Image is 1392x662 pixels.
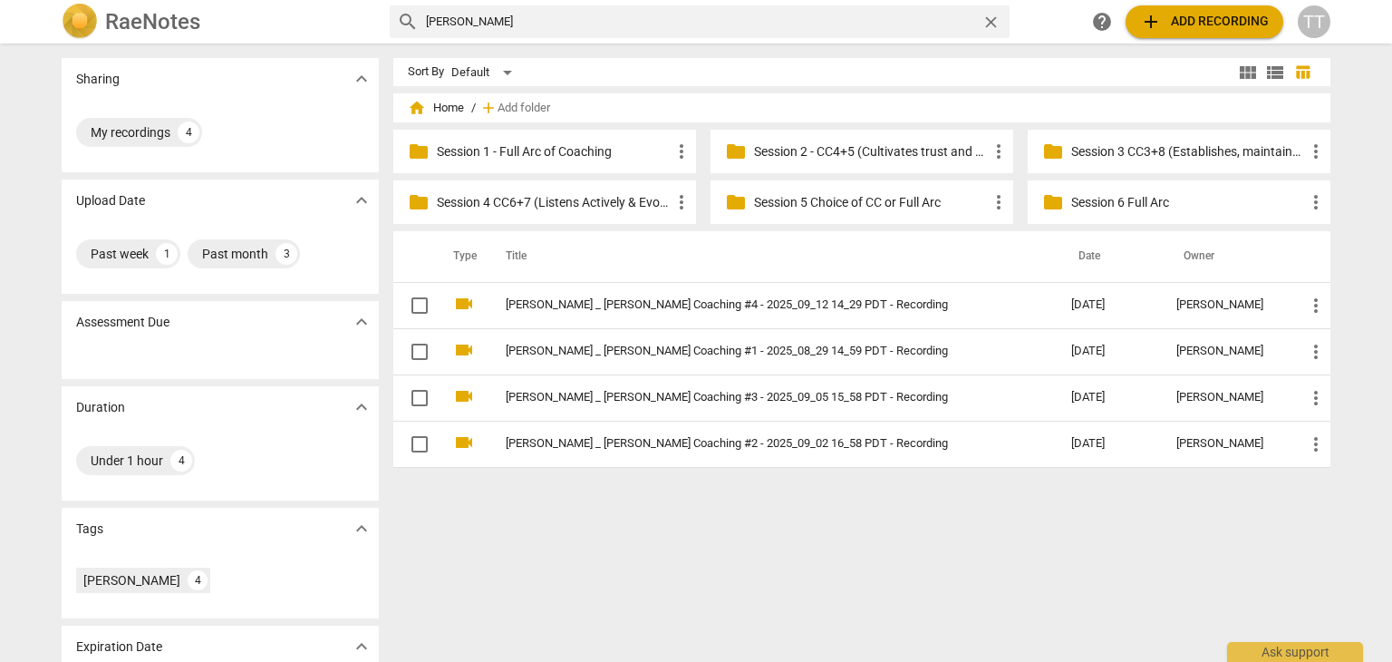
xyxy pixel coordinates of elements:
p: Duration [76,398,125,417]
span: add [1140,11,1162,33]
span: videocam [453,339,475,361]
div: [PERSON_NAME] [1176,345,1276,358]
span: view_module [1237,62,1259,83]
p: Expiration Date [76,638,162,657]
span: more_vert [1305,433,1327,455]
div: [PERSON_NAME] [83,571,180,589]
span: videocam [453,432,475,453]
td: [DATE] [1057,375,1162,421]
div: 4 [178,122,199,143]
span: view_list [1264,62,1286,83]
span: add [479,99,498,117]
h2: RaeNotes [105,9,200,34]
p: Session 5 Choice of CC or Full Arc [754,193,988,212]
p: Session 3 CC3+8 (Establishes, maintains agreements & facilitates growth) [1071,142,1305,161]
button: Show more [348,633,375,660]
span: more_vert [671,141,692,162]
span: expand_more [351,68,372,90]
span: Add recording [1140,11,1269,33]
th: Title [484,231,1057,282]
span: expand_more [351,518,372,540]
p: Sharing [76,70,120,89]
span: more_vert [1305,387,1327,409]
button: Tile view [1234,59,1261,86]
div: Past month [202,245,268,263]
div: [PERSON_NAME] [1176,391,1276,404]
p: Upload Date [76,191,145,210]
span: search [397,11,419,33]
div: 4 [170,450,192,472]
p: Assessment Due [76,313,169,332]
td: [DATE] [1057,282,1162,328]
div: 1 [156,243,178,265]
span: Home [408,99,464,117]
a: LogoRaeNotes [62,4,375,40]
span: expand_more [351,636,372,657]
span: folder [1042,141,1064,162]
div: Under 1 hour [91,452,163,470]
span: more_vert [1305,295,1327,316]
span: more_vert [988,141,1010,162]
a: Help [1086,5,1118,38]
p: Session 1 - Full Arc of Coaching [437,142,671,161]
span: expand_more [351,190,372,211]
td: [DATE] [1057,328,1162,375]
span: Add folder [498,102,550,115]
span: folder [408,191,430,213]
button: Upload [1126,5,1283,38]
p: Tags [76,520,103,539]
th: Date [1057,231,1162,282]
button: List view [1261,59,1289,86]
span: table_chart [1294,63,1311,81]
span: help [1091,11,1113,33]
th: Owner [1162,231,1290,282]
button: TT [1298,5,1330,38]
span: folder [1042,191,1064,213]
td: [DATE] [1057,421,1162,467]
span: close [981,13,1000,32]
button: Table view [1289,59,1316,86]
a: [PERSON_NAME] _ [PERSON_NAME] Coaching #4 - 2025_09_12 14_29 PDT - Recording [506,298,1006,312]
div: [PERSON_NAME] [1176,298,1276,312]
img: Logo [62,4,98,40]
button: Show more [348,65,375,92]
p: Session 4 CC6+7 (Listens Actively & Evokes Awareness) [437,193,671,212]
div: Past week [91,245,149,263]
div: My recordings [91,123,170,141]
span: videocam [453,385,475,407]
button: Show more [348,394,375,421]
p: Session 6 Full Arc [1071,193,1305,212]
span: / [471,102,476,115]
div: Default [451,58,518,87]
span: expand_more [351,311,372,333]
input: Search [426,7,974,36]
span: folder [725,191,747,213]
span: more_vert [671,191,692,213]
span: more_vert [1305,341,1327,363]
span: more_vert [1305,191,1327,213]
a: [PERSON_NAME] _ [PERSON_NAME] Coaching #3 - 2025_09_05 15_58 PDT - Recording [506,391,1006,404]
button: Show more [348,515,375,542]
p: Session 2 - CC4+5 (Cultivates trust and safety & Maintains Presence) [754,142,988,161]
div: Ask support [1227,642,1363,662]
div: 4 [188,570,208,590]
div: 3 [275,243,297,265]
span: folder [408,141,430,162]
span: home [408,99,426,117]
div: Sort By [408,65,444,79]
span: more_vert [1305,141,1327,162]
button: Show more [348,308,375,336]
span: expand_more [351,396,372,418]
span: folder [725,141,747,162]
a: [PERSON_NAME] _ [PERSON_NAME] Coaching #1 - 2025_08_29 14_59 PDT - Recording [506,345,1006,358]
span: more_vert [988,191,1010,213]
th: Type [439,231,484,282]
a: [PERSON_NAME] _ [PERSON_NAME] Coaching #2 - 2025_09_02 16_58 PDT - Recording [506,437,1006,451]
div: [PERSON_NAME] [1176,437,1276,451]
span: videocam [453,293,475,315]
button: Show more [348,187,375,214]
